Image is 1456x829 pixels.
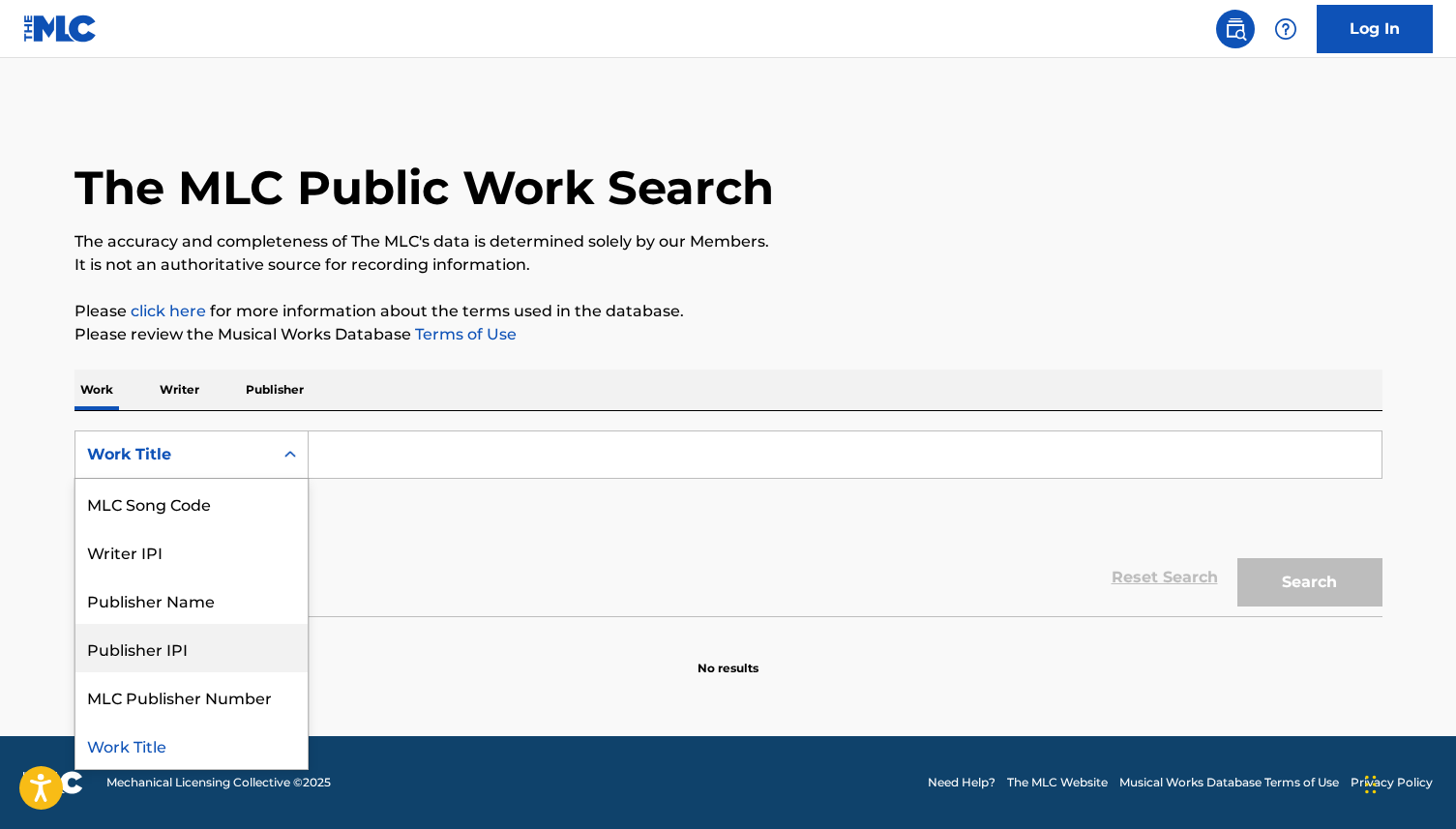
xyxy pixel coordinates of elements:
a: Public Search [1216,10,1255,48]
img: help [1274,17,1297,41]
iframe: Chat Widget [1359,736,1456,829]
a: Need Help? [928,774,995,791]
h1: The MLC Public Work Search [74,159,774,217]
img: logo [23,771,83,794]
div: Work Title [87,443,261,466]
div: Help [1266,10,1305,48]
p: Work [74,370,119,410]
p: Publisher [240,370,310,410]
div: Work Title [75,721,308,769]
p: No results [698,637,758,677]
span: Mechanical Licensing Collective © 2025 [106,774,331,791]
p: It is not an authoritative source for recording information. [74,253,1382,277]
p: Please for more information about the terms used in the database. [74,300,1382,323]
img: search [1224,17,1247,41]
p: The accuracy and completeness of The MLC's data is determined solely by our Members. [74,230,1382,253]
a: Terms of Use [411,325,517,343]
a: click here [131,302,206,320]
div: Publisher IPI [75,624,308,672]
a: The MLC Website [1007,774,1108,791]
div: Drag [1365,755,1377,814]
p: Writer [154,370,205,410]
div: Writer IPI [75,527,308,576]
div: Publisher Name [75,576,308,624]
div: MLC Publisher Number [75,672,308,721]
a: Log In [1317,5,1433,53]
a: Privacy Policy [1351,774,1433,791]
img: MLC Logo [23,15,98,43]
form: Search Form [74,430,1382,616]
div: MLC Song Code [75,479,308,527]
p: Please review the Musical Works Database [74,323,1382,346]
a: Musical Works Database Terms of Use [1119,774,1339,791]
